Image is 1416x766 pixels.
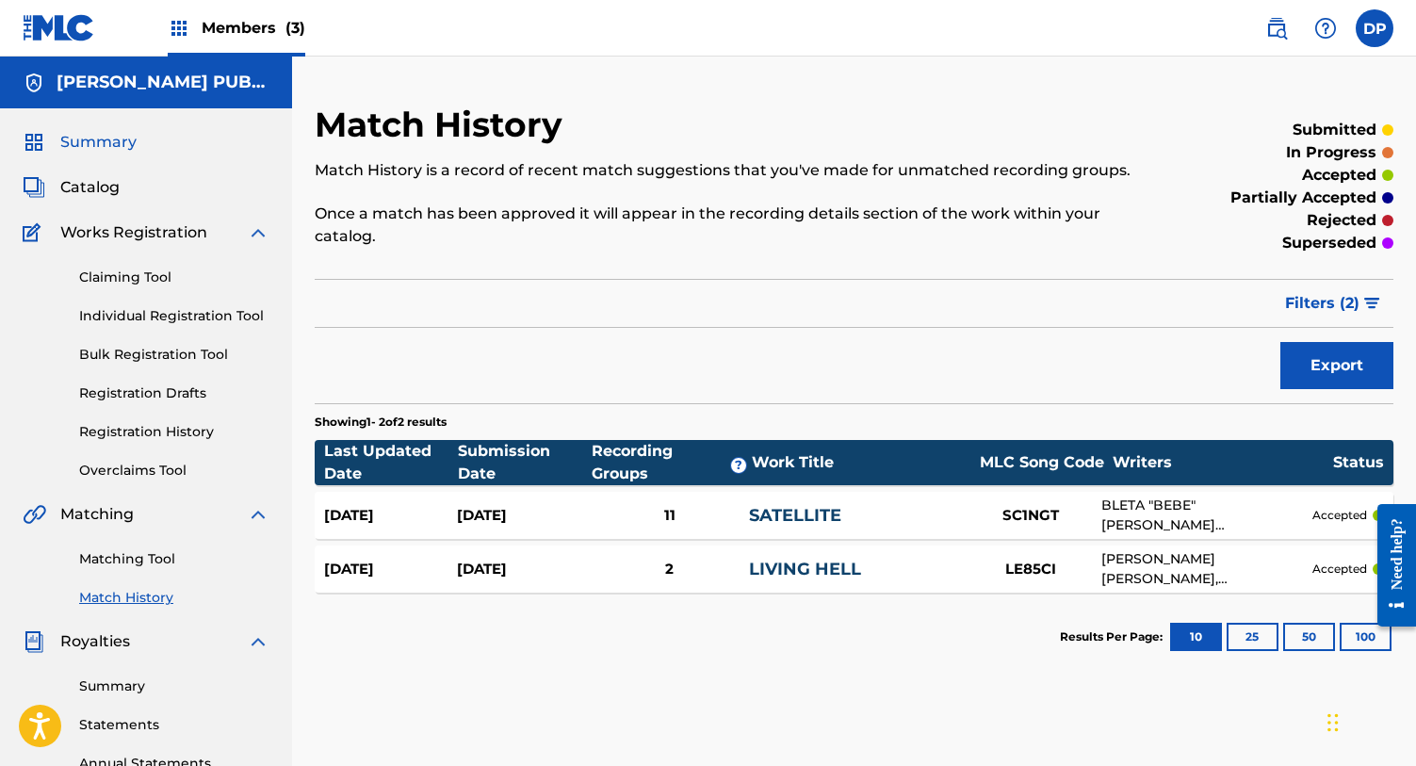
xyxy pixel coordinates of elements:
p: Showing 1 - 2 of 2 results [315,414,447,431]
a: SATELLITE [749,505,841,526]
img: expand [247,221,269,244]
button: 100 [1340,623,1392,651]
div: [DATE] [457,505,590,527]
a: Matching Tool [79,549,269,569]
h2: Match History [315,104,572,146]
div: [PERSON_NAME] [PERSON_NAME], [PERSON_NAME], [PERSON_NAME], [PERSON_NAME], [PERSON_NAME], [PERSON_... [1101,549,1312,589]
div: [DATE] [324,559,457,580]
iframe: Resource Center [1363,488,1416,644]
div: Writers [1113,451,1333,474]
h5: PERFETTI PUBLISHING [57,72,269,93]
button: 10 [1170,623,1222,651]
a: Statements [79,715,269,735]
div: MLC Song Code [971,451,1113,474]
img: Accounts [23,72,45,94]
p: accepted [1302,164,1376,187]
img: filter [1364,298,1380,309]
button: 25 [1227,623,1278,651]
p: accepted [1312,507,1367,524]
p: submitted [1293,119,1376,141]
p: in progress [1286,141,1376,164]
img: help [1314,17,1337,40]
div: Help [1307,9,1344,47]
div: Last Updated Date [324,440,458,485]
div: 11 [590,505,749,527]
span: Royalties [60,630,130,653]
div: 2 [590,559,749,580]
div: Work Title [752,451,971,474]
a: Match History [79,588,269,608]
div: SC1NGT [960,505,1101,527]
a: Overclaims Tool [79,461,269,481]
a: Bulk Registration Tool [79,345,269,365]
button: Export [1280,342,1393,389]
span: Catalog [60,176,120,199]
button: Filters (2) [1274,280,1393,327]
div: Submission Date [458,440,592,485]
div: Recording Groups [592,440,752,485]
img: Catalog [23,176,45,199]
span: Works Registration [60,221,207,244]
p: Once a match has been approved it will appear in the recording details section of the work within... [315,203,1146,248]
div: LE85CI [960,559,1101,580]
img: expand [247,630,269,653]
div: Status [1333,451,1384,474]
span: (3) [285,19,305,37]
span: Matching [60,503,134,526]
img: Summary [23,131,45,154]
img: Matching [23,503,46,526]
span: ? [731,458,746,473]
p: superseded [1282,232,1376,254]
iframe: Chat Widget [1322,676,1416,766]
img: expand [247,503,269,526]
img: Works Registration [23,221,47,244]
a: LIVING HELL [749,559,861,579]
img: Top Rightsholders [168,17,190,40]
span: Members [202,17,305,39]
a: CatalogCatalog [23,176,120,199]
a: Claiming Tool [79,268,269,287]
p: rejected [1307,209,1376,232]
a: Registration History [79,422,269,442]
img: MLC Logo [23,14,95,41]
span: Summary [60,131,137,154]
div: [DATE] [324,505,457,527]
p: Match History is a record of recent match suggestions that you've made for unmatched recording gr... [315,159,1146,182]
div: User Menu [1356,9,1393,47]
div: [DATE] [457,559,590,580]
div: Drag [1327,694,1339,751]
p: partially accepted [1230,187,1376,209]
img: search [1265,17,1288,40]
a: SummarySummary [23,131,137,154]
p: Results Per Page: [1060,628,1167,645]
a: Registration Drafts [79,383,269,403]
a: Summary [79,676,269,696]
p: accepted [1312,561,1367,578]
button: 50 [1283,623,1335,651]
div: BLETA "BEBE" [PERSON_NAME] [PERSON_NAME], [PERSON_NAME], [PERSON_NAME], [PERSON_NAME], [PERSON_NAME] [1101,496,1312,535]
a: Individual Registration Tool [79,306,269,326]
img: Royalties [23,630,45,653]
span: Filters ( 2 ) [1285,292,1359,315]
a: Public Search [1258,9,1295,47]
